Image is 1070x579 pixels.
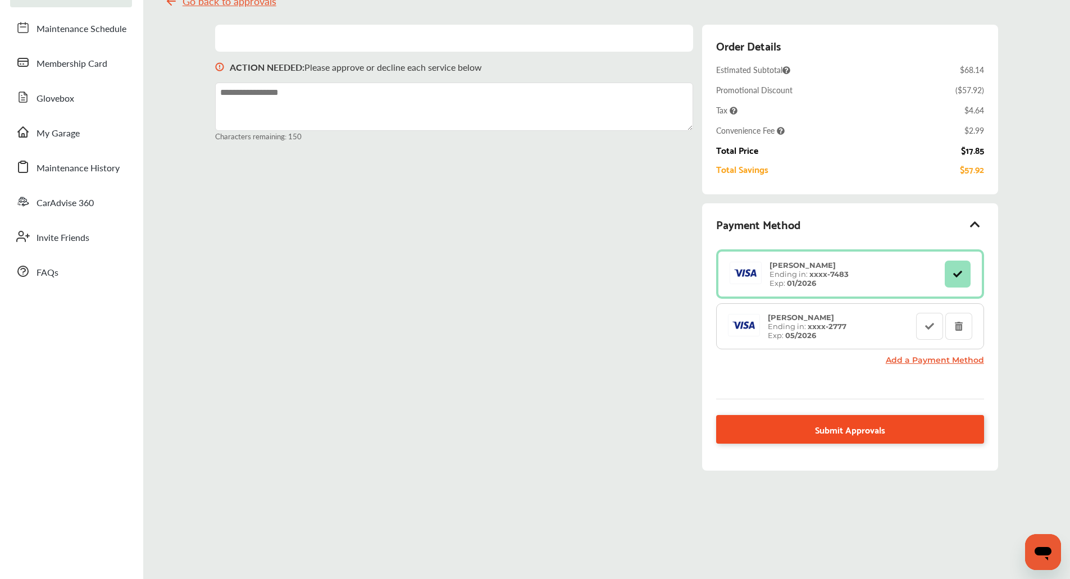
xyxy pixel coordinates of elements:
a: Membership Card [10,48,132,77]
span: FAQs [37,266,58,280]
b: ACTION NEEDED : [230,61,304,74]
div: Order Details [716,36,781,55]
div: $57.92 [960,164,984,174]
span: Maintenance History [37,161,120,176]
small: Characters remaining: 150 [215,131,693,142]
span: Convenience Fee [716,125,785,136]
div: Ending in: Exp: [764,261,854,288]
a: My Garage [10,117,132,147]
strong: [PERSON_NAME] [768,313,834,322]
a: Add a Payment Method [886,355,984,365]
span: Tax [716,104,737,116]
span: Invite Friends [37,231,89,245]
a: Maintenance History [10,152,132,181]
span: Glovebox [37,92,74,106]
strong: 01/2026 [787,279,816,288]
a: Maintenance Schedule [10,13,132,42]
a: Glovebox [10,83,132,112]
a: FAQs [10,257,132,286]
div: Payment Method [716,215,984,234]
span: CarAdvise 360 [37,196,94,211]
p: Please approve or decline each service below [230,61,482,74]
span: Submit Approvals [815,422,885,437]
div: Total Price [716,145,758,155]
a: Invite Friends [10,222,132,251]
div: $17.85 [961,145,984,155]
div: $68.14 [960,64,984,75]
strong: [PERSON_NAME] [770,261,836,270]
a: Submit Approvals [716,415,984,444]
div: Total Savings [716,164,768,174]
img: svg+xml;base64,PHN2ZyB3aWR0aD0iMTYiIGhlaWdodD0iMTciIHZpZXdCb3g9IjAgMCAxNiAxNyIgZmlsbD0ibm9uZSIgeG... [215,52,224,83]
iframe: Button to launch messaging window [1025,534,1061,570]
strong: xxxx- 7483 [809,270,849,279]
div: Promotional Discount [716,84,793,95]
span: My Garage [37,126,80,141]
strong: 05/2026 [785,331,816,340]
span: Maintenance Schedule [37,22,126,37]
strong: xxxx- 2777 [808,322,846,331]
a: CarAdvise 360 [10,187,132,216]
div: $2.99 [964,125,984,136]
div: Ending in: Exp: [762,313,852,340]
div: $4.64 [964,104,984,116]
span: Membership Card [37,57,107,71]
div: ( $57.92 ) [955,84,984,95]
span: Estimated Subtotal [716,64,790,75]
